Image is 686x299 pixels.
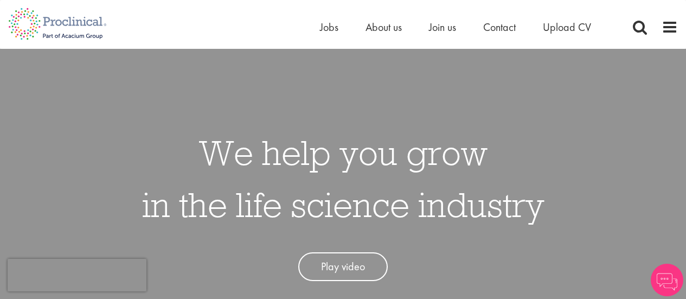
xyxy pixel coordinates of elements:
[366,20,402,34] a: About us
[320,20,338,34] a: Jobs
[483,20,516,34] a: Contact
[651,264,683,296] img: Chatbot
[543,20,591,34] a: Upload CV
[142,126,544,231] h1: We help you grow in the life science industry
[429,20,456,34] a: Join us
[298,252,388,281] a: Play video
